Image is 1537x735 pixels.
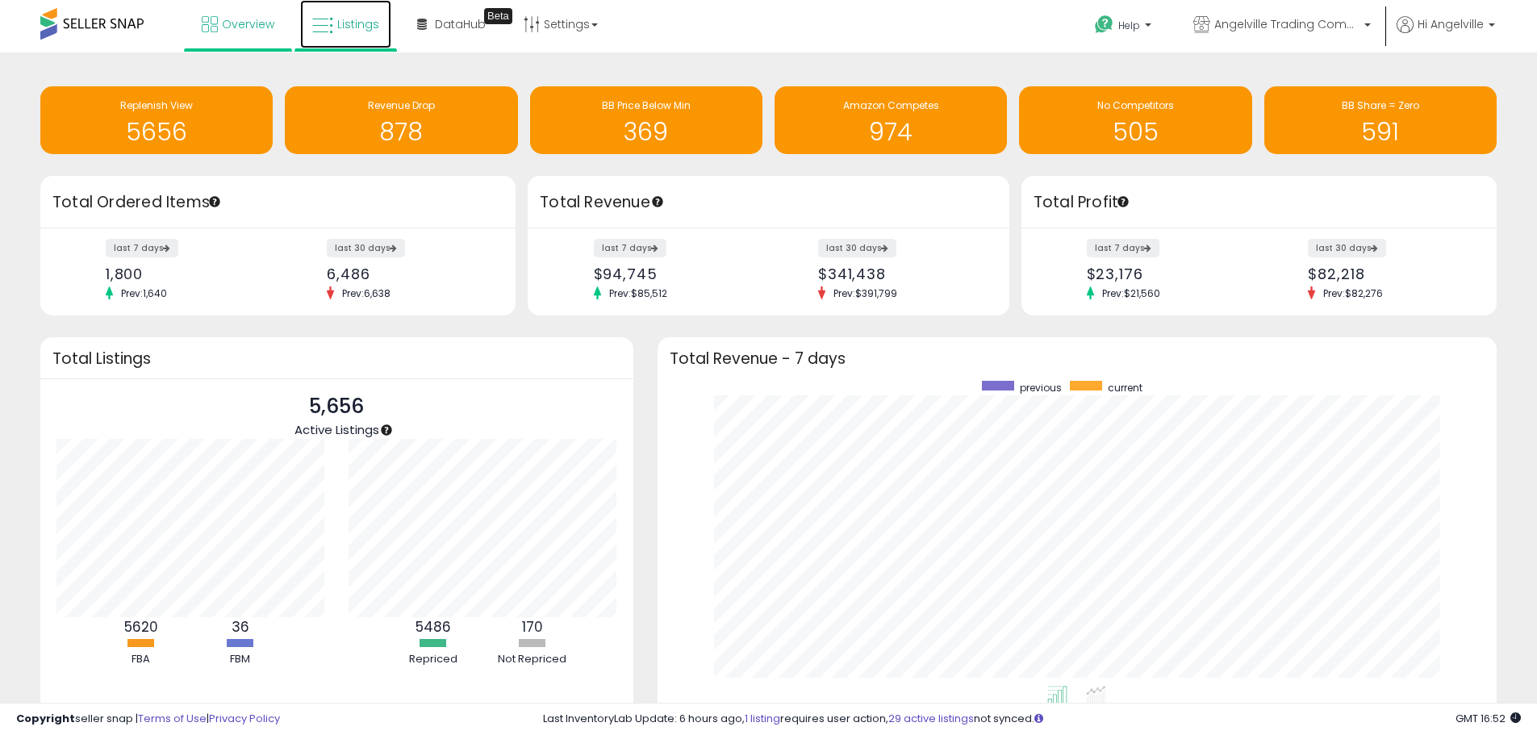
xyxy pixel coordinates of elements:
[594,265,757,282] div: $94,745
[1034,713,1043,724] i: Click here to read more about un-synced listings.
[192,652,289,667] div: FBM
[888,711,974,726] a: 29 active listings
[818,265,981,282] div: $341,438
[368,98,435,112] span: Revenue Drop
[16,712,280,727] div: seller snap | |
[138,711,207,726] a: Terms of Use
[1027,119,1243,145] h1: 505
[327,265,487,282] div: 6,486
[1097,98,1174,112] span: No Competitors
[522,617,543,637] b: 170
[745,711,780,726] a: 1 listing
[106,239,178,257] label: last 7 days
[1456,711,1521,726] span: 2025-10-8 16:52 GMT
[113,286,175,300] span: Prev: 1,640
[385,652,482,667] div: Repriced
[670,353,1485,365] h3: Total Revenue - 7 days
[1034,191,1485,214] h3: Total Profit
[1082,2,1167,52] a: Help
[650,194,665,209] div: Tooltip anchor
[293,119,509,145] h1: 878
[540,191,997,214] h3: Total Revenue
[294,421,379,438] span: Active Listings
[209,711,280,726] a: Privacy Policy
[538,119,754,145] h1: 369
[484,652,581,667] div: Not Repriced
[484,8,512,24] div: Tooltip anchor
[530,86,762,154] a: BB Price Below Min 369
[602,98,691,112] span: BB Price Below Min
[1020,381,1062,395] span: previous
[124,617,158,637] b: 5620
[294,391,379,422] p: 5,656
[435,16,486,32] span: DataHub
[48,119,265,145] h1: 5656
[1118,19,1140,32] span: Help
[1315,286,1391,300] span: Prev: $82,276
[40,86,273,154] a: Replenish View 5656
[232,617,249,637] b: 36
[1272,119,1489,145] h1: 591
[16,711,75,726] strong: Copyright
[1116,194,1130,209] div: Tooltip anchor
[93,652,190,667] div: FBA
[818,239,896,257] label: last 30 days
[1087,265,1247,282] div: $23,176
[1342,98,1419,112] span: BB Share = Zero
[601,286,675,300] span: Prev: $85,512
[1214,16,1359,32] span: Angelville Trading Company
[1094,286,1168,300] span: Prev: $21,560
[543,712,1521,727] div: Last InventoryLab Update: 6 hours ago, requires user action, not synced.
[1308,265,1468,282] div: $82,218
[1418,16,1484,32] span: Hi Angelville
[52,353,621,365] h3: Total Listings
[1308,239,1386,257] label: last 30 days
[1108,381,1142,395] span: current
[222,16,274,32] span: Overview
[1264,86,1497,154] a: BB Share = Zero 591
[1019,86,1251,154] a: No Competitors 505
[120,98,193,112] span: Replenish View
[327,239,405,257] label: last 30 days
[416,617,451,637] b: 5486
[594,239,666,257] label: last 7 days
[825,286,905,300] span: Prev: $391,799
[334,286,399,300] span: Prev: 6,638
[1087,239,1159,257] label: last 7 days
[337,16,379,32] span: Listings
[783,119,999,145] h1: 974
[843,98,939,112] span: Amazon Competes
[106,265,266,282] div: 1,800
[52,191,503,214] h3: Total Ordered Items
[775,86,1007,154] a: Amazon Competes 974
[1397,16,1495,52] a: Hi Angelville
[285,86,517,154] a: Revenue Drop 878
[1094,15,1114,35] i: Get Help
[379,423,394,437] div: Tooltip anchor
[207,194,222,209] div: Tooltip anchor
